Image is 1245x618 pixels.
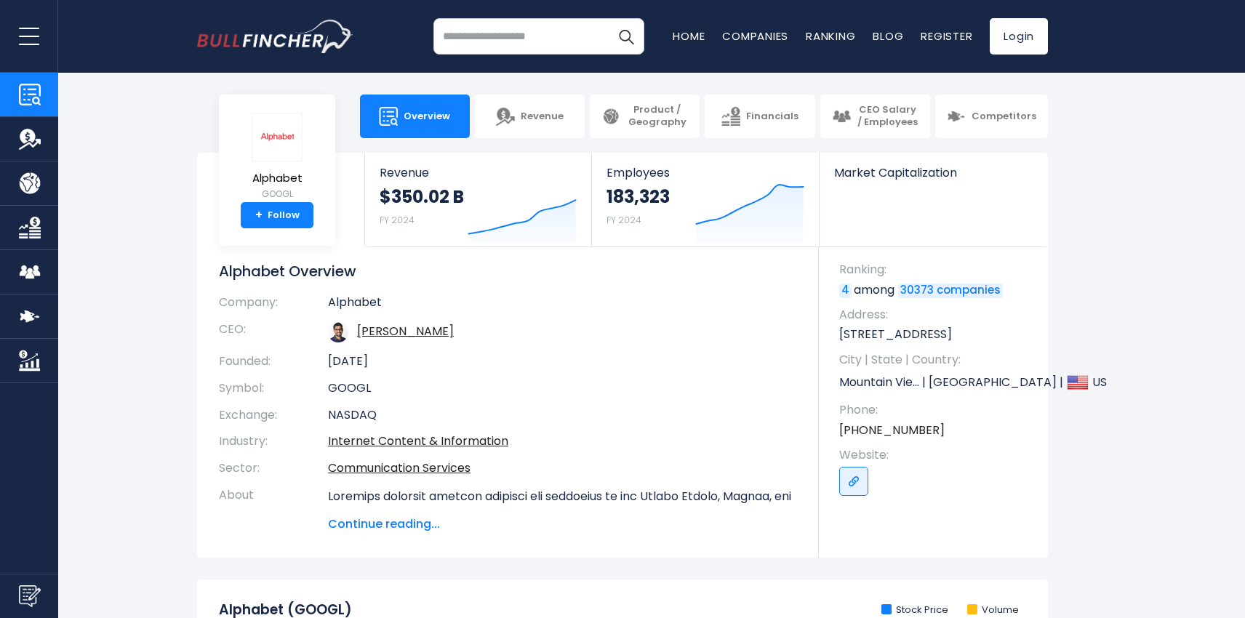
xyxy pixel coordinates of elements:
p: Mountain Vie... | [GEOGRAPHIC_DATA] | US [839,372,1033,393]
a: Revenue $350.02 B FY 2024 [365,153,591,246]
a: Blog [873,28,903,44]
a: Go to homepage [197,20,353,53]
span: Employees [607,166,804,180]
a: Login [990,18,1048,55]
span: Alphabet [252,172,303,185]
a: Product / Geography [590,95,700,138]
span: Revenue [380,166,577,180]
span: Ranking: [839,262,1033,278]
th: About [219,482,328,533]
span: City | State | Country: [839,352,1033,368]
td: NASDAQ [328,402,797,429]
th: Founded: [219,348,328,375]
a: 4 [839,284,852,298]
a: Ranking [806,28,855,44]
th: Symbol: [219,375,328,402]
span: Revenue [521,111,564,123]
span: CEO Salary / Employees [857,104,918,129]
a: Alphabet GOOGL [251,112,303,203]
td: Alphabet [328,295,797,316]
img: bullfincher logo [197,20,353,53]
li: Stock Price [881,604,948,617]
span: Overview [404,111,450,123]
a: Revenue [475,95,585,138]
span: Continue reading... [328,515,797,533]
a: [PHONE_NUMBER] [839,422,945,438]
a: Home [673,28,705,44]
a: Market Capitalization [820,153,1046,204]
span: Phone: [839,402,1033,418]
th: Exchange: [219,402,328,429]
a: CEO Salary / Employees [820,95,930,138]
a: 30373 companies [898,284,1003,298]
th: Company: [219,295,328,316]
a: Communication Services [328,460,471,476]
li: Volume [967,604,1019,617]
span: Address: [839,307,1033,323]
a: +Follow [241,202,313,228]
a: Overview [360,95,470,138]
a: ceo [357,323,454,340]
a: Employees 183,323 FY 2024 [592,153,818,246]
strong: + [255,209,263,222]
p: among [839,282,1033,298]
th: Industry: [219,428,328,455]
a: Financials [705,95,814,138]
strong: 183,323 [607,185,670,208]
img: sundar-pichai.jpg [328,322,348,342]
h1: Alphabet Overview [219,262,797,281]
td: GOOGL [328,375,797,402]
td: [DATE] [328,348,797,375]
button: Search [608,18,644,55]
th: CEO: [219,316,328,348]
p: [STREET_ADDRESS] [839,326,1033,342]
a: Go to link [839,467,868,496]
span: Financials [746,111,798,123]
span: Market Capitalization [834,166,1032,180]
span: Website: [839,447,1033,463]
small: FY 2024 [607,214,641,226]
strong: $350.02 B [380,185,464,208]
a: Competitors [935,95,1048,138]
th: Sector: [219,455,328,482]
span: Product / Geography [626,104,688,129]
a: Companies [722,28,788,44]
a: Register [921,28,972,44]
small: FY 2024 [380,214,415,226]
small: GOOGL [252,188,303,201]
span: Competitors [972,111,1036,123]
a: Internet Content & Information [328,433,508,449]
